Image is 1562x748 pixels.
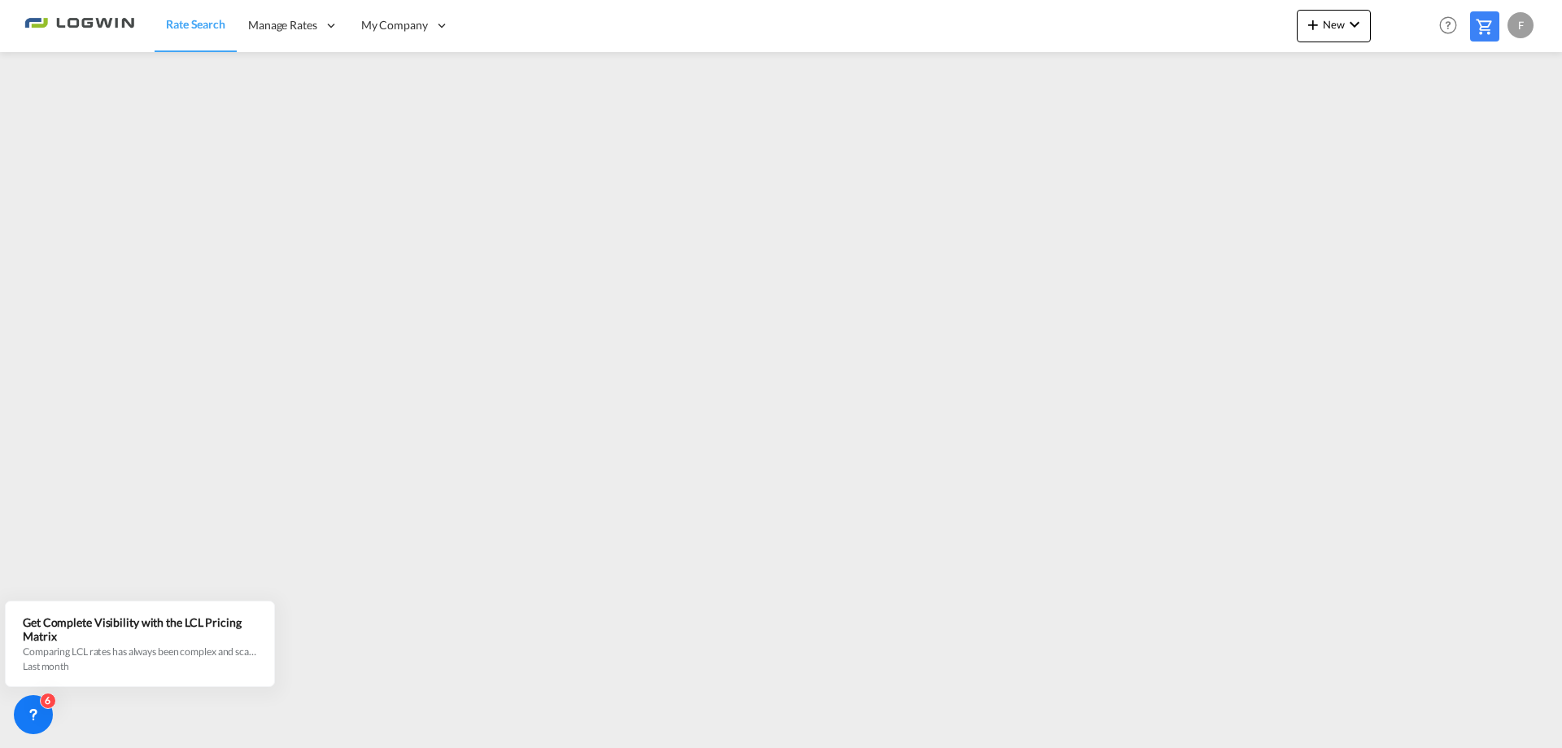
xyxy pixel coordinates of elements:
[1434,11,1462,39] span: Help
[1507,12,1534,38] div: F
[24,7,134,44] img: 2761ae10d95411efa20a1f5e0282d2d7.png
[166,17,225,31] span: Rate Search
[361,17,428,33] span: My Company
[1303,15,1323,34] md-icon: icon-plus 400-fg
[1303,18,1364,31] span: New
[1297,10,1371,42] button: icon-plus 400-fgNewicon-chevron-down
[1434,11,1470,41] div: Help
[248,17,317,33] span: Manage Rates
[1345,15,1364,34] md-icon: icon-chevron-down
